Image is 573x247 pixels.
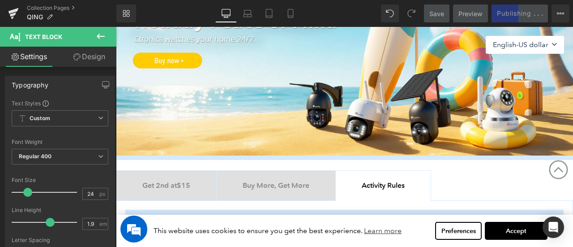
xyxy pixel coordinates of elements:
b: Custom [30,115,50,122]
div: Line Height [12,207,108,213]
span: - [400,12,402,24]
svg: Scroll to Top [432,133,453,153]
a: Learn more [247,197,287,211]
div: Text Styles [12,100,108,107]
span: Save [429,9,444,18]
a: Design [60,47,118,67]
a: Collection Pages [27,4,116,12]
textarea: Type your message and hit 'Enter' [12,136,163,167]
input: 输入您的名字 [12,83,163,103]
button: Undo [381,4,399,22]
span: Text Block [25,33,62,40]
div: Chat with us now [47,50,150,62]
b: Activity Rules [246,154,289,163]
button: More [552,4,569,22]
span: Close the cookie banner [438,201,444,207]
img: d_784668967_company_1707205776499_784668967 [16,45,37,67]
span: em [99,221,107,227]
input: 输入您的邮件地址 [12,109,163,129]
span: Preview [458,9,483,18]
a: Tablet [258,4,280,22]
div: Font Size [12,177,108,183]
a: Accept [369,195,432,213]
a: Mobile [280,4,301,22]
a: New Library [116,4,136,22]
b: Regular 400 [19,153,52,160]
span: US dollar [402,12,432,24]
div: Open Intercom Messenger [543,217,564,238]
span: px [99,191,107,197]
tc-money: $15 [61,154,74,163]
em: Start Chat [122,166,162,178]
div: Font Weight [12,139,108,145]
button: Redo [402,4,420,22]
span: This website uses cookies to ensure you get the best experience. [38,197,312,211]
span: English [377,12,400,24]
div: Letter Spacing [12,237,108,243]
b: Get 2nd at [26,154,74,163]
a: Laptop [237,4,258,22]
div: Minimize live chat window [147,4,168,26]
div: Typography [12,76,48,89]
a: Preview [453,4,488,22]
a: Preferences [319,195,366,213]
span: QING [27,13,43,21]
b: Buy More, Get More [127,154,193,163]
a: Desktop [215,4,237,22]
